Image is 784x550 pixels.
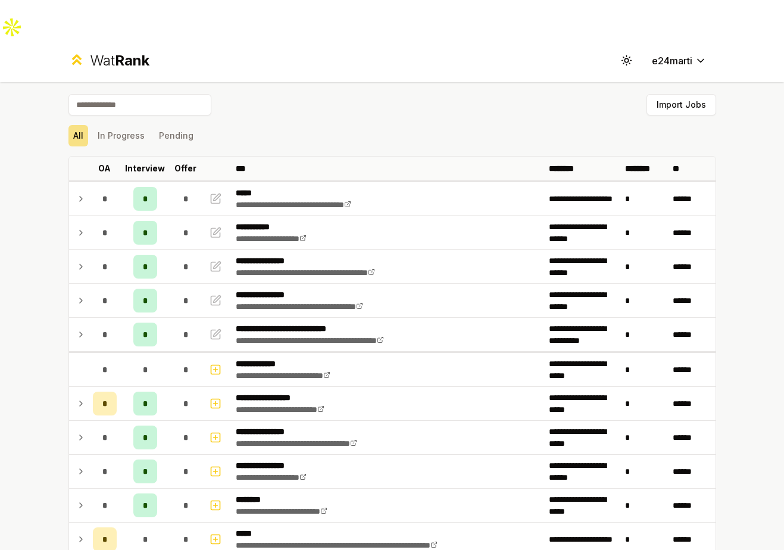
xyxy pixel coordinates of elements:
[642,50,716,71] button: e24marti
[68,125,88,146] button: All
[68,51,150,70] a: WatRank
[174,162,196,174] p: Offer
[125,162,165,174] p: Interview
[646,94,716,115] button: Import Jobs
[652,54,692,68] span: e24marti
[90,51,149,70] div: Wat
[154,125,198,146] button: Pending
[93,125,149,146] button: In Progress
[115,52,149,69] span: Rank
[98,162,111,174] p: OA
